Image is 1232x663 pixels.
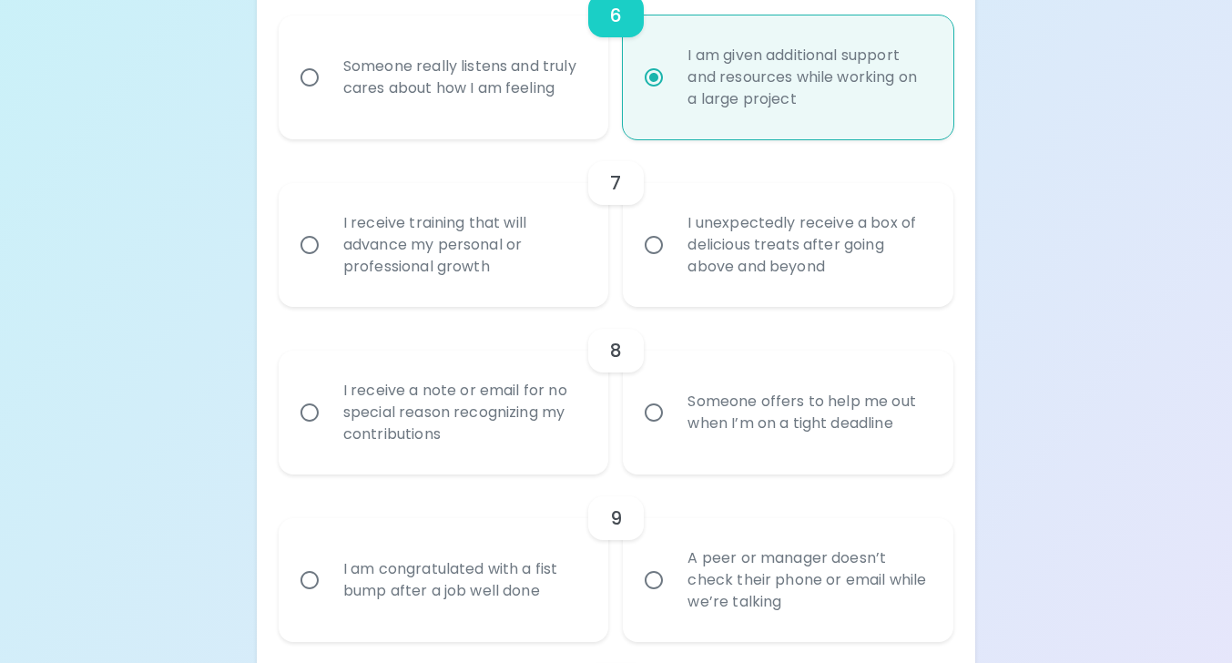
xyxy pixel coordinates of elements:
div: choice-group-check [279,139,953,307]
div: I receive a note or email for no special reason recognizing my contributions [329,358,599,467]
h6: 6 [610,1,622,30]
h6: 9 [610,504,622,533]
div: Someone offers to help me out when I’m on a tight deadline [673,369,943,456]
div: Someone really listens and truly cares about how I am feeling [329,34,599,121]
div: choice-group-check [279,307,953,474]
h6: 8 [610,336,622,365]
div: choice-group-check [279,474,953,642]
div: I receive training that will advance my personal or professional growth [329,190,599,300]
div: I am congratulated with a fist bump after a job well done [329,536,599,624]
div: A peer or manager doesn’t check their phone or email while we’re talking [673,525,943,635]
div: I am given additional support and resources while working on a large project [673,23,943,132]
h6: 7 [610,168,621,198]
div: I unexpectedly receive a box of delicious treats after going above and beyond [673,190,943,300]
